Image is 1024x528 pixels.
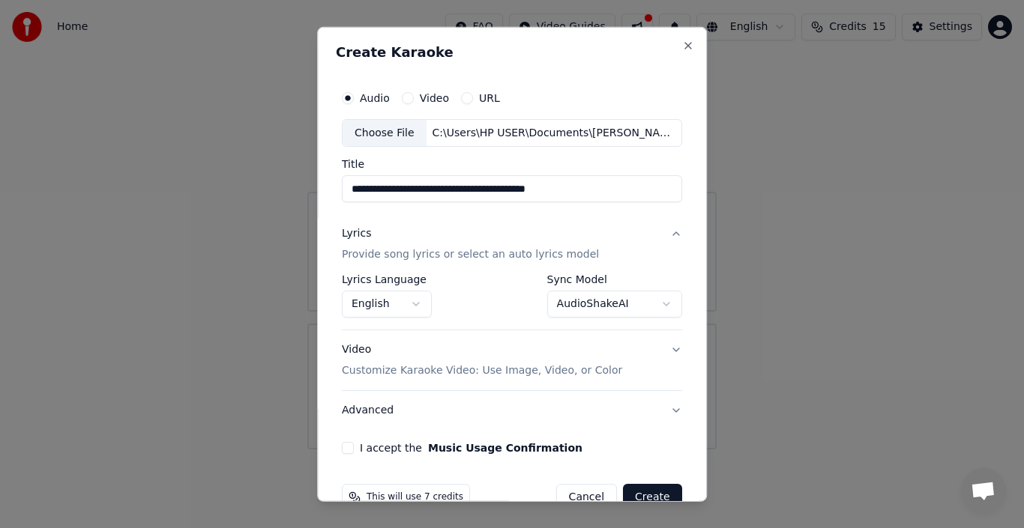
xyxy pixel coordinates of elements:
button: Cancel [556,484,617,511]
label: Audio [360,92,390,103]
label: Title [342,159,682,169]
div: Lyrics [342,226,371,241]
button: I accept the [428,443,582,453]
div: C:\Users\HP USER\Documents\[PERSON_NAME]-Survivor-s-Remorse-([DOMAIN_NAME]).mp3 [427,125,681,140]
span: This will use 7 credits [367,491,463,503]
button: Create [623,484,682,511]
button: LyricsProvide song lyrics or select an auto lyrics model [342,214,682,274]
div: Video [342,342,622,378]
div: LyricsProvide song lyrics or select an auto lyrics model [342,274,682,330]
p: Customize Karaoke Video: Use Image, Video, or Color [342,363,622,378]
label: Video [420,92,449,103]
button: VideoCustomize Karaoke Video: Use Image, Video, or Color [342,330,682,390]
label: Sync Model [547,274,682,285]
h2: Create Karaoke [336,45,688,58]
label: URL [479,92,500,103]
label: Lyrics Language [342,274,432,285]
div: Choose File [343,119,427,146]
p: Provide song lyrics or select an auto lyrics model [342,247,599,262]
label: I accept the [360,443,582,453]
button: Advanced [342,391,682,430]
